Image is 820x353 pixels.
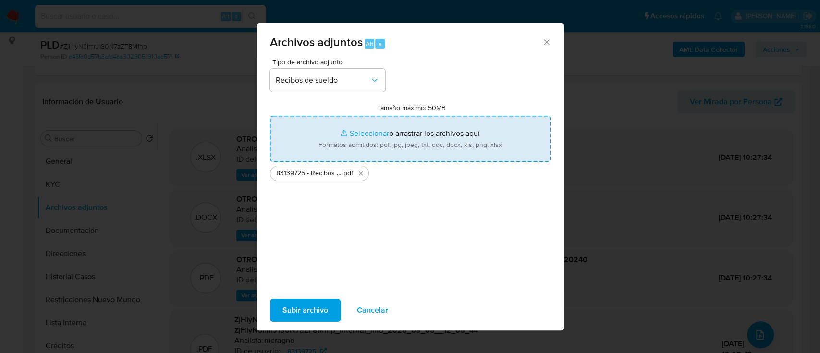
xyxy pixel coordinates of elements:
span: Alt [366,39,373,49]
button: Recibos de sueldo [270,69,385,92]
label: Tamaño máximo: 50MB [377,103,446,112]
span: Archivos adjuntos [270,34,363,50]
span: .pdf [342,169,353,178]
span: Tipo de archivo adjunto [272,59,388,65]
span: Recibos de sueldo [276,75,370,85]
button: Eliminar 83139725 - Recibos de sueldo may-jul25.pdf [355,168,367,179]
button: Subir archivo [270,299,341,322]
span: 83139725 - Recibos [PERSON_NAME] may-[DATE] [276,169,342,178]
ul: Archivos seleccionados [270,162,551,181]
button: Cancelar [344,299,401,322]
button: Cerrar [542,37,551,46]
span: Cancelar [357,300,388,321]
span: Subir archivo [282,300,328,321]
span: a [379,39,382,49]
